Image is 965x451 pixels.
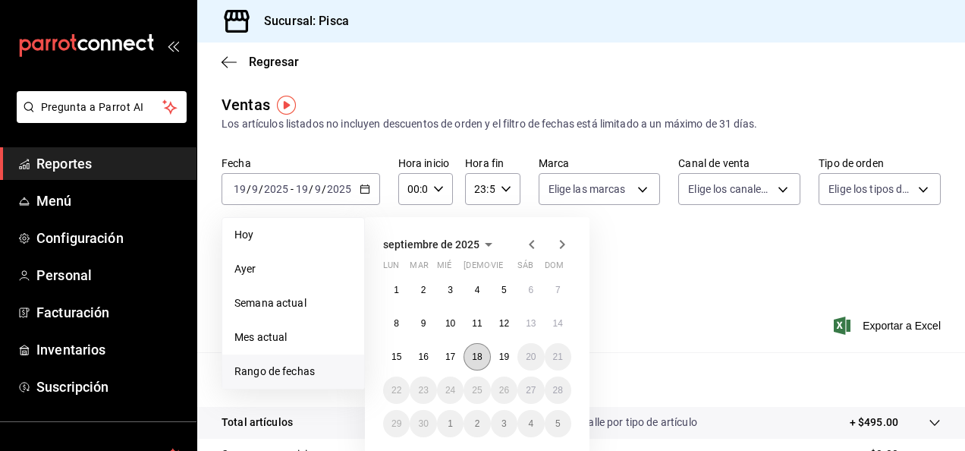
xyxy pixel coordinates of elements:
abbr: 4 de septiembre de 2025 [475,285,480,295]
span: / [247,183,251,195]
span: Suscripción [36,377,184,397]
button: open_drawer_menu [167,39,179,52]
label: Hora fin [465,158,520,169]
span: Regresar [249,55,299,69]
span: Elige los tipos de orden [828,181,913,197]
button: 16 de septiembre de 2025 [410,343,436,371]
input: -- [295,183,309,195]
abbr: 24 de septiembre de 2025 [445,385,455,396]
div: Los artículos listados no incluyen descuentos de orden y el filtro de fechas está limitado a un m... [222,116,941,132]
span: Elige las marcas [549,181,626,197]
label: Hora inicio [398,158,453,169]
span: Pregunta a Parrot AI [41,99,163,115]
div: Ventas [222,93,270,116]
abbr: 17 de septiembre de 2025 [445,352,455,362]
button: Regresar [222,55,299,69]
span: / [309,183,313,195]
button: 12 de septiembre de 2025 [491,310,517,337]
abbr: 5 de septiembre de 2025 [501,285,507,295]
abbr: 21 de septiembre de 2025 [553,352,563,362]
abbr: 6 de septiembre de 2025 [528,285,533,295]
abbr: 27 de septiembre de 2025 [526,385,536,396]
abbr: miércoles [437,260,451,276]
input: ---- [263,183,289,195]
abbr: 26 de septiembre de 2025 [499,385,509,396]
abbr: 1 de septiembre de 2025 [394,285,399,295]
abbr: 5 de octubre de 2025 [555,418,561,429]
button: 5 de septiembre de 2025 [491,276,517,304]
button: 9 de septiembre de 2025 [410,310,436,337]
span: Mes actual [234,330,352,345]
abbr: 9 de septiembre de 2025 [421,318,426,329]
button: 4 de octubre de 2025 [517,410,544,437]
span: septiembre de 2025 [383,238,479,251]
label: Tipo de orden [819,158,941,169]
abbr: 28 de septiembre de 2025 [553,385,563,396]
abbr: sábado [517,260,533,276]
button: 3 de septiembre de 2025 [437,276,464,304]
input: -- [314,183,322,195]
abbr: 22 de septiembre de 2025 [391,385,401,396]
abbr: 12 de septiembre de 2025 [499,318,509,329]
button: Exportar a Excel [837,317,941,335]
span: Ayer [234,261,352,277]
button: 26 de septiembre de 2025 [491,377,517,404]
abbr: 1 de octubre de 2025 [448,418,453,429]
button: 19 de septiembre de 2025 [491,343,517,371]
button: 11 de septiembre de 2025 [464,310,490,337]
span: Rango de fechas [234,364,352,380]
span: - [291,183,294,195]
button: 25 de septiembre de 2025 [464,377,490,404]
button: 7 de septiembre de 2025 [545,276,571,304]
abbr: 16 de septiembre de 2025 [418,352,428,362]
abbr: 10 de septiembre de 2025 [445,318,455,329]
button: 5 de octubre de 2025 [545,410,571,437]
span: Personal [36,265,184,285]
button: 1 de octubre de 2025 [437,410,464,437]
span: Hoy [234,227,352,243]
button: 20 de septiembre de 2025 [517,343,544,371]
button: 10 de septiembre de 2025 [437,310,464,337]
button: 8 de septiembre de 2025 [383,310,410,337]
abbr: 14 de septiembre de 2025 [553,318,563,329]
abbr: 11 de septiembre de 2025 [472,318,482,329]
abbr: 19 de septiembre de 2025 [499,352,509,362]
label: Fecha [222,158,380,169]
button: 6 de septiembre de 2025 [517,276,544,304]
button: septiembre de 2025 [383,235,498,254]
input: ---- [326,183,352,195]
abbr: domingo [545,260,564,276]
button: 29 de septiembre de 2025 [383,410,410,437]
button: 1 de septiembre de 2025 [383,276,410,304]
a: Pregunta a Parrot AI [11,110,187,126]
img: Tooltip marker [277,96,296,115]
button: 27 de septiembre de 2025 [517,377,544,404]
button: 24 de septiembre de 2025 [437,377,464,404]
abbr: 2 de septiembre de 2025 [421,285,426,295]
span: Elige los canales de venta [688,181,772,197]
input: -- [233,183,247,195]
button: 2 de octubre de 2025 [464,410,490,437]
span: Reportes [36,153,184,174]
button: 3 de octubre de 2025 [491,410,517,437]
button: 15 de septiembre de 2025 [383,343,410,371]
abbr: 25 de septiembre de 2025 [472,385,482,396]
span: / [322,183,326,195]
span: Configuración [36,228,184,248]
abbr: 7 de septiembre de 2025 [555,285,561,295]
p: + $495.00 [850,415,898,430]
abbr: 20 de septiembre de 2025 [526,352,536,362]
span: Semana actual [234,295,352,311]
button: 14 de septiembre de 2025 [545,310,571,337]
abbr: 23 de septiembre de 2025 [418,385,428,396]
span: Facturación [36,302,184,323]
abbr: 3 de septiembre de 2025 [448,285,453,295]
button: 17 de septiembre de 2025 [437,343,464,371]
abbr: jueves [464,260,553,276]
button: Pregunta a Parrot AI [17,91,187,123]
label: Canal de venta [678,158,800,169]
span: / [259,183,263,195]
abbr: 29 de septiembre de 2025 [391,418,401,429]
